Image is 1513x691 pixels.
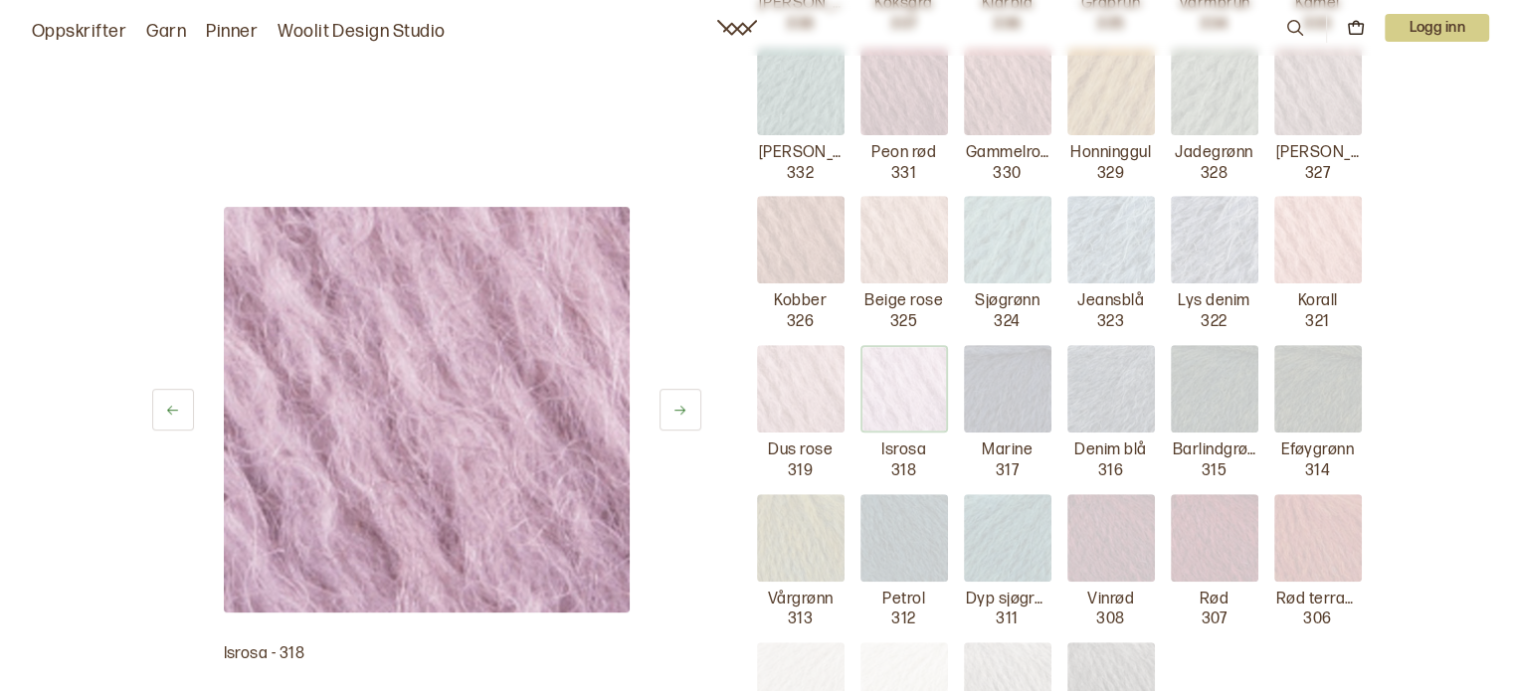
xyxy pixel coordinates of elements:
[1305,461,1330,482] p: 314
[1202,609,1227,630] p: 307
[1201,164,1228,185] p: 328
[1175,143,1252,164] p: Jadegrønn
[1173,440,1256,461] p: Barlindgrønn
[788,609,813,630] p: 313
[860,196,948,283] img: Beige rose
[717,20,757,36] a: Woolit
[224,644,630,665] p: Isrosa - 318
[1067,48,1155,135] img: Honninggul
[1097,164,1124,185] p: 329
[891,164,916,185] p: 331
[1201,312,1227,333] p: 322
[964,48,1051,135] img: Gammelrosa
[1096,609,1124,630] p: 308
[881,440,926,461] p: Isrosa
[1097,312,1124,333] p: 323
[1274,494,1362,582] img: Rød terracotta
[1281,440,1354,461] p: Eføygrønn
[860,48,948,135] img: Peon rød
[1200,590,1229,610] p: Rød
[1171,345,1258,432] img: Barlindgrønn
[964,345,1051,432] img: Marine
[964,196,1051,283] img: Sjøgrønn
[982,440,1033,461] p: Marine
[768,440,833,461] p: Dus rose
[1298,291,1338,312] p: Korall
[1276,590,1360,610] p: Rød terracotta
[787,312,814,333] p: 326
[1276,143,1360,164] p: [PERSON_NAME]
[1070,143,1151,164] p: Honninggul
[882,590,925,610] p: Petrol
[768,590,834,610] p: Vårgrønn
[757,345,845,432] img: Dus rose
[1087,590,1134,610] p: Vinrød
[966,143,1049,164] p: Gammelrosa
[993,164,1021,185] p: 330
[1077,291,1144,312] p: Jeansblå
[146,18,186,46] a: Garn
[206,18,258,46] a: Pinner
[787,164,814,185] p: 332
[1385,14,1489,42] button: User dropdown
[1171,48,1258,135] img: Jadegrønn
[1067,345,1155,432] img: Denim blå
[757,196,845,283] img: Kobber
[1274,345,1362,432] img: Eføygrønn
[1385,14,1489,42] p: Logg inn
[1303,609,1331,630] p: 306
[1274,196,1362,283] img: Korall
[890,312,917,333] p: 325
[757,48,845,135] img: Thuja grønn
[864,291,943,312] p: Beige rose
[994,312,1020,333] p: 324
[1178,291,1249,312] p: Lys denim
[966,590,1049,610] p: Dyp sjøgrønn
[996,609,1018,630] p: 311
[1274,48,1362,135] img: Mørk Rose
[757,494,845,582] img: Vårgrønn
[1074,440,1146,461] p: Denim blå
[1305,312,1329,333] p: 321
[32,18,126,46] a: Oppskrifter
[891,609,915,630] p: 312
[278,18,446,46] a: Woolit Design Studio
[1067,494,1155,582] img: Vinrød
[975,291,1040,312] p: Sjøgrønn
[996,461,1019,482] p: 317
[759,143,843,164] p: [PERSON_NAME]
[964,494,1051,582] img: Dyp sjøgrønn
[1171,494,1258,582] img: Rød
[871,143,936,164] p: Peon rød
[891,461,916,482] p: 318
[860,494,948,582] img: Petrol
[224,207,630,612] img: Bilde av garn
[1202,461,1227,482] p: 315
[1171,196,1258,283] img: Lys denim
[1098,461,1123,482] p: 316
[860,345,948,432] img: Isrosa
[774,291,827,312] p: Kobber
[788,461,813,482] p: 319
[1305,164,1330,185] p: 327
[1067,196,1155,283] img: Jeansblå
